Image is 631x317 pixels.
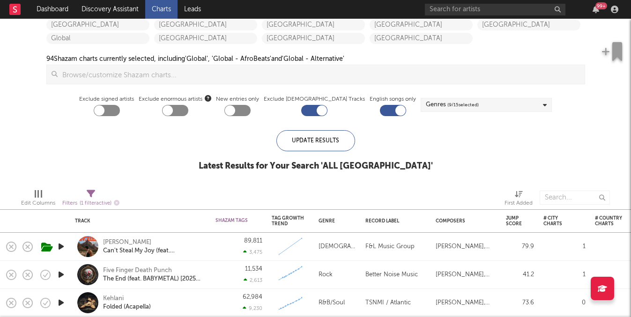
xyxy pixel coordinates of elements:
[205,94,211,103] button: Exclude enormous artists
[243,305,262,311] div: 9,230
[593,6,599,13] button: 99+
[103,238,204,255] a: [PERSON_NAME]Can't Steal My Joy (feat. [PERSON_NAME])
[46,33,149,44] a: Global
[62,198,119,209] div: Filters
[319,269,333,280] div: Rock
[103,247,204,255] div: Can't Steal My Joy (feat. [PERSON_NAME])
[46,53,344,65] div: 94 Shazam charts currently selected, including 'Global', 'Global - AfroBeats' and 'Global - Alter...
[264,94,365,105] label: Exclude [DEMOGRAPHIC_DATA] Tracks
[103,238,204,247] div: [PERSON_NAME]
[243,294,262,300] div: 62,984
[245,266,262,272] div: 11,534
[540,191,610,205] input: Search...
[215,218,248,223] div: Shazam Tags
[199,161,433,172] div: Latest Results for Your Search ' ALL [GEOGRAPHIC_DATA] '
[365,241,415,252] div: F&L Music Group
[103,295,151,311] a: KehlaniFolded (Acapella)
[425,4,565,15] input: Search for artists
[319,241,356,252] div: [DEMOGRAPHIC_DATA]
[154,33,257,44] a: [GEOGRAPHIC_DATA]
[58,65,585,84] input: Browse/customize Shazam charts...
[543,215,572,227] div: # City Charts
[103,266,204,283] a: Five Finger Death PunchThe End (feat. BABYMETAL) [2025 VERSION]
[216,94,259,105] label: New entries only
[243,249,262,255] div: 3,475
[365,218,422,224] div: Record Label
[505,198,533,209] div: First Added
[154,19,257,30] a: [GEOGRAPHIC_DATA]
[447,99,479,111] span: ( 9 / 15 selected)
[262,19,365,30] a: [GEOGRAPHIC_DATA]
[75,218,201,224] div: Track
[370,94,416,105] label: English songs only
[103,295,151,303] div: Kehlani
[436,269,497,280] div: [PERSON_NAME], [PERSON_NAME], [PERSON_NAME]
[505,186,533,213] div: First Added
[319,218,351,224] div: Genre
[21,186,55,213] div: Edit Columns
[506,215,522,227] div: Jump Score
[103,266,204,275] div: Five Finger Death Punch
[79,94,134,105] label: Exclude signed artists
[80,201,111,206] span: ( 1 filter active)
[436,241,497,252] div: [PERSON_NAME], [PERSON_NAME], [PERSON_NAME], [PERSON_NAME]
[436,297,497,309] div: [PERSON_NAME], [PERSON_NAME], [PERSON_NAME], [PERSON_NAME], [PERSON_NAME], [PERSON_NAME] [PERSON_...
[276,130,355,151] div: Update Results
[244,238,262,244] div: 89,811
[506,297,534,309] div: 73.6
[139,94,211,105] span: Exclude enormous artists
[595,2,607,9] div: 99 +
[543,297,586,309] div: 0
[426,99,479,111] div: Genres
[477,19,580,30] a: [GEOGRAPHIC_DATA]
[46,19,149,30] a: [GEOGRAPHIC_DATA]
[543,241,586,252] div: 1
[595,215,623,227] div: # Country Charts
[103,303,151,311] div: Folded (Acapella)
[103,275,204,283] div: The End (feat. BABYMETAL) [2025 VERSION]
[262,33,365,44] a: [GEOGRAPHIC_DATA]
[543,269,586,280] div: 1
[21,198,55,209] div: Edit Columns
[436,218,492,224] div: Composers
[506,241,534,252] div: 79.9
[272,215,304,227] div: Tag Growth Trend
[365,269,418,280] div: Better Noise Music
[370,33,473,44] a: [GEOGRAPHIC_DATA]
[506,269,534,280] div: 41.2
[244,277,262,283] div: 2,613
[319,297,345,309] div: R&B/Soul
[62,186,119,213] div: Filters(1 filter active)
[370,19,473,30] a: [GEOGRAPHIC_DATA]
[365,297,411,309] div: TSNMI / Atlantic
